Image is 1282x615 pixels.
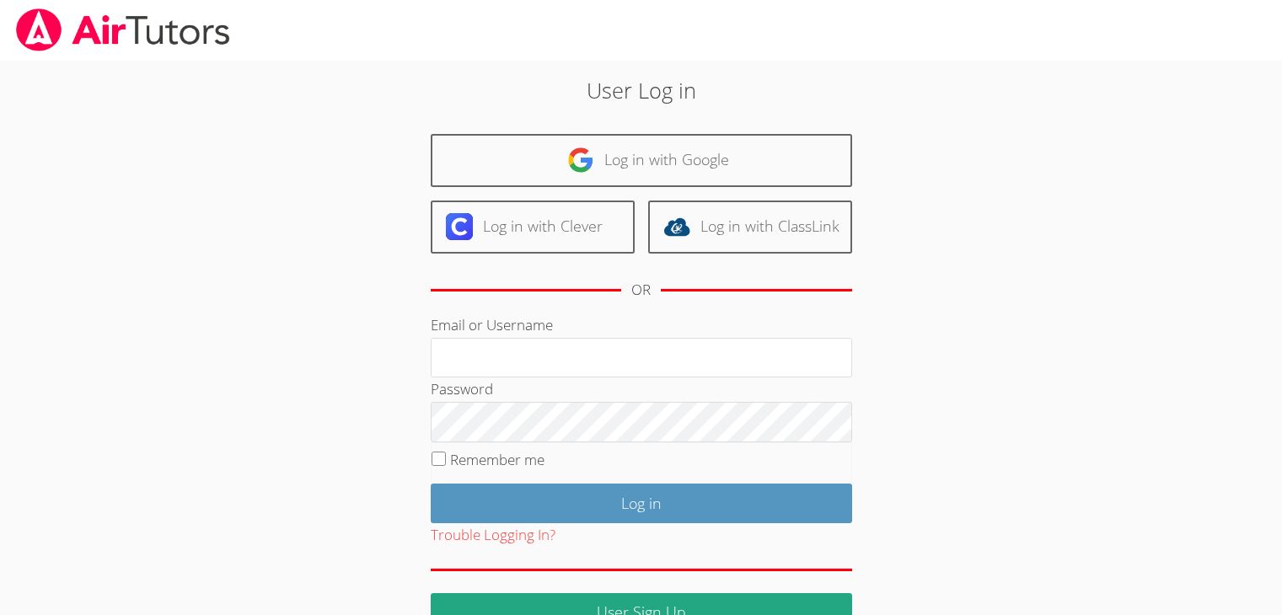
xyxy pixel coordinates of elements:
img: clever-logo-6eab21bc6e7a338710f1a6ff85c0baf02591cd810cc4098c63d3a4b26e2feb20.svg [446,213,473,240]
button: Trouble Logging In? [431,523,555,548]
input: Log in [431,484,852,523]
a: Log in with Google [431,134,852,187]
a: Log in with ClassLink [648,201,852,254]
img: classlink-logo-d6bb404cc1216ec64c9a2012d9dc4662098be43eaf13dc465df04b49fa7ab582.svg [663,213,690,240]
label: Remember me [450,450,544,469]
h2: User Log in [295,74,987,106]
img: airtutors_banner-c4298cdbf04f3fff15de1276eac7730deb9818008684d7c2e4769d2f7ddbe033.png [14,8,232,51]
label: Email or Username [431,315,553,334]
img: google-logo-50288ca7cdecda66e5e0955fdab243c47b7ad437acaf1139b6f446037453330a.svg [567,147,594,174]
div: OR [631,278,651,302]
label: Password [431,379,493,398]
a: Log in with Clever [431,201,635,254]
